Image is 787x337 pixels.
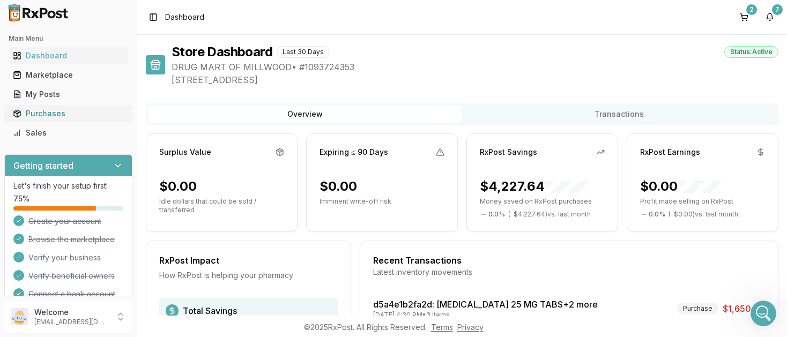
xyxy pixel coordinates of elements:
div: Recent Transactions [373,254,765,267]
button: Purchases [4,105,132,122]
div: How do I view more than 15 entries per page? Very annoying. Would like all items on one page that... [47,68,197,110]
a: Marketplace [9,65,128,85]
span: DRUG MART OF MILLWOOD • # 1093724353 [172,61,778,73]
div: Marketplace [13,70,124,80]
b: [EMAIL_ADDRESS][DOMAIN_NAME] [17,188,101,207]
div: RxPost Savings [480,147,537,158]
p: Profit made selling on RxPost [640,197,765,206]
div: Purchase [677,303,718,314]
button: Home [168,4,188,25]
img: Profile image for Manuel [31,6,48,23]
div: How RxPost is helping your pharmacy [159,270,338,281]
span: Connect a bank account [28,289,115,299]
a: Dashboard [9,46,128,65]
span: Browse the marketplace [28,234,115,245]
h1: [PERSON_NAME] [52,5,122,13]
span: ( - $0.00 ) vs. last month [669,210,738,219]
div: $4,227.64 [480,178,588,195]
h2: Main Menu [9,34,128,43]
span: $1,650.00 [723,302,765,315]
button: go back [7,4,27,25]
button: Marketplace [4,66,132,84]
div: Sales [13,128,124,138]
h3: Getting started [13,159,73,172]
span: 0.0 % [649,210,665,219]
button: Dashboard [4,47,132,64]
iframe: Intercom live chat [751,301,776,326]
div: 2 [746,4,757,15]
div: RxPost Earnings [640,147,700,158]
img: User avatar [11,308,28,325]
div: My Posts [13,89,124,100]
p: Welcome [34,307,109,318]
a: Purchases [9,104,128,123]
span: Verify beneficial owners [28,271,115,281]
div: Latest inventory movements [373,267,765,278]
div: $0.00 [320,178,357,195]
div: How do I view more than 15 entries per page? Very annoying. Would like all items on one page that... [39,62,206,116]
div: 7 [772,4,783,15]
button: Sales [4,124,132,141]
div: RxPost Impact [159,254,338,267]
img: RxPost Logo [4,4,73,21]
span: 0.0 % [488,210,505,219]
div: $0.00 [159,178,197,195]
div: Surplus Value [159,147,211,158]
button: 7 [761,9,778,26]
a: Privacy [457,323,484,332]
p: Imminent write-off risk [320,197,444,206]
div: Roxy says… [9,149,206,216]
button: My Posts [4,86,132,103]
div: Dashboard [13,50,124,61]
div: The team will get back to you on this. Our usual reply time is a few hours. You'll get replies he... [17,156,167,208]
p: [EMAIL_ADDRESS][DOMAIN_NAME] [34,318,109,326]
button: 2 [736,9,753,26]
a: d5a4e1b2fa2d: [MEDICAL_DATA] 25 MG TABS+2 more [373,299,598,310]
button: Transactions [462,106,776,123]
p: Money saved on RxPost purchases [480,197,605,206]
div: Status: Active [724,46,778,58]
span: Total Savings [183,304,237,317]
div: $0.00 [640,178,721,195]
div: Close [188,4,207,24]
div: Purchases [13,108,124,119]
div: You can continue the conversation on WhatsApp instead. [17,222,167,243]
span: 75 % [13,193,29,204]
button: Upload attachment [51,254,60,263]
div: You can continue the conversation on WhatsApp instead. [9,216,176,250]
h1: Store Dashboard [172,43,272,61]
a: My Posts [9,85,128,104]
div: The team will get back to you on this. Our usual reply time is a few hours.You'll get replies her... [9,149,176,215]
span: ( - $4,227.64 ) vs. last month [508,210,591,219]
span: [STREET_ADDRESS] [172,73,778,86]
div: I have an issue that's slowing me down [41,117,206,141]
div: Richard says… [9,62,206,117]
button: Send a message… [184,251,201,268]
nav: breadcrumb [165,12,204,23]
div: [DATE] 4:30 PM • 3 items [373,311,598,319]
a: Sales [9,123,128,143]
button: Gif picker [34,254,42,263]
div: Roxy says… [9,216,206,251]
span: Dashboard [165,12,204,23]
span: Verify your business [28,252,101,263]
p: Active 3h ago [52,13,100,24]
div: Last 30 Days [277,46,330,58]
button: Overview [148,106,462,123]
span: Create your account [28,216,101,227]
div: Expiring ≤ 90 Days [320,147,388,158]
p: Idle dollars that could be sold / transferred [159,197,284,214]
p: Let's finish your setup first! [13,181,123,191]
div: I have an issue that's slowing me down [50,124,198,134]
div: Richard says… [9,117,206,149]
textarea: Message… [9,233,205,251]
button: Emoji picker [17,255,25,264]
a: Terms [431,323,453,332]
